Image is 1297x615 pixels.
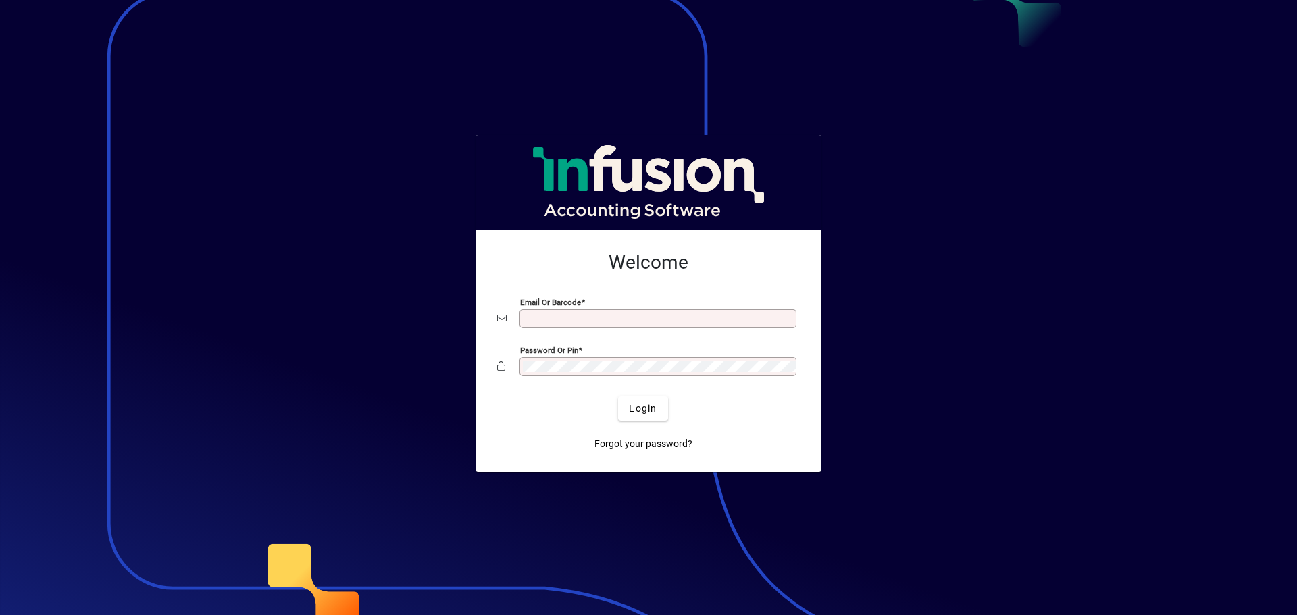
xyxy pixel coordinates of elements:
[594,437,692,451] span: Forgot your password?
[618,396,667,421] button: Login
[520,298,581,307] mat-label: Email or Barcode
[520,346,578,355] mat-label: Password or Pin
[629,402,657,416] span: Login
[497,251,800,274] h2: Welcome
[589,431,698,456] a: Forgot your password?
